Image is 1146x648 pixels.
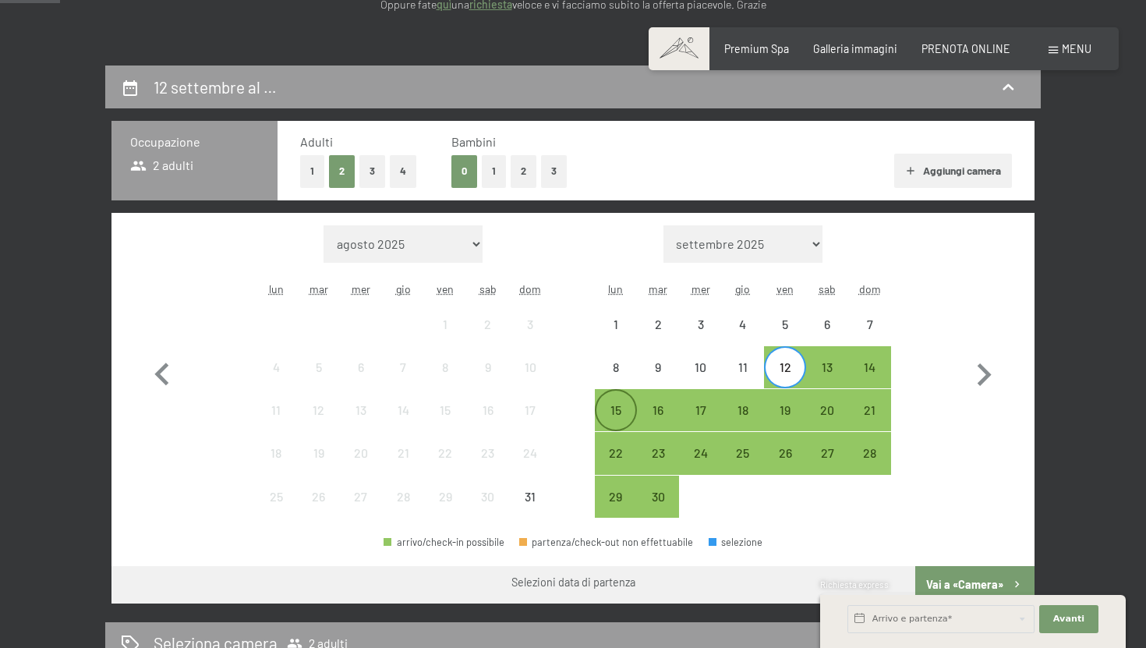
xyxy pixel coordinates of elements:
div: arrivo/check-in non effettuabile [382,432,424,474]
div: 1 [426,318,465,357]
div: Sat Sep 27 2025 [806,432,848,474]
div: arrivo/check-in non effettuabile [467,389,509,431]
div: Sun Sep 14 2025 [849,346,891,388]
div: 2 [469,318,508,357]
div: arrivo/check-in non effettuabile [297,432,339,474]
h2: 12 settembre al … [154,77,277,97]
div: 22 [596,447,635,486]
div: Wed Sep 10 2025 [679,346,721,388]
div: arrivo/check-in non effettuabile [722,346,764,388]
abbr: lunedì [608,282,623,296]
div: 21 [384,447,423,486]
div: arrivo/check-in non effettuabile [509,389,551,431]
div: arrivo/check-in possibile [849,432,891,474]
div: Sat Sep 06 2025 [806,303,848,345]
div: Mon Aug 11 2025 [255,389,297,431]
div: Thu Aug 07 2025 [382,346,424,388]
div: 28 [384,490,423,529]
div: arrivo/check-in non effettuabile [509,432,551,474]
div: Sun Aug 03 2025 [509,303,551,345]
div: 11 [723,361,762,400]
div: Sun Sep 07 2025 [849,303,891,345]
div: arrivo/check-in non effettuabile [340,432,382,474]
div: arrivo/check-in non effettuabile [382,389,424,431]
button: 1 [482,155,506,187]
div: 31 [511,490,550,529]
div: arrivo/check-in non effettuabile [849,303,891,345]
button: 2 [329,155,355,187]
div: arrivo/check-in non effettuabile [467,346,509,388]
div: arrivo/check-in non effettuabile [467,476,509,518]
div: 6 [808,318,847,357]
div: Sun Sep 21 2025 [849,389,891,431]
div: arrivo/check-in non effettuabile [297,346,339,388]
div: arrivo/check-in possibile [849,389,891,431]
abbr: mercoledì [691,282,710,296]
div: 18 [723,404,762,443]
div: 26 [766,447,805,486]
div: Sun Sep 28 2025 [849,432,891,474]
div: 22 [426,447,465,486]
div: arrivo/check-in non effettuabile [424,476,466,518]
div: Wed Sep 03 2025 [679,303,721,345]
abbr: mercoledì [352,282,370,296]
div: arrivo/check-in non effettuabile [679,303,721,345]
div: Fri Sep 26 2025 [764,432,806,474]
button: 1 [300,155,324,187]
div: Tue Sep 09 2025 [637,346,679,388]
div: 7 [384,361,423,400]
div: Tue Aug 19 2025 [297,432,339,474]
div: Mon Sep 15 2025 [595,389,637,431]
div: Sun Aug 10 2025 [509,346,551,388]
div: 9 [469,361,508,400]
div: arrivo/check-in possibile [806,389,848,431]
div: 20 [341,447,380,486]
button: Mese precedente [140,225,185,519]
div: 6 [341,361,380,400]
span: 2 adulti [130,157,193,174]
div: arrivo/check-in non effettuabile [382,346,424,388]
div: arrivo/check-in non effettuabile [424,432,466,474]
div: 12 [766,361,805,400]
div: 25 [723,447,762,486]
div: Thu Aug 21 2025 [382,432,424,474]
div: 19 [766,404,805,443]
div: Fri Sep 05 2025 [764,303,806,345]
div: arrivo/check-in possibile [764,346,806,388]
div: 16 [638,404,677,443]
div: arrivo/check-in non effettuabile [467,303,509,345]
div: 24 [511,447,550,486]
div: Mon Aug 25 2025 [255,476,297,518]
h3: Occupazione [130,133,259,150]
div: 13 [808,361,847,400]
div: 7 [851,318,890,357]
div: arrivo/check-in non effettuabile [679,346,721,388]
div: arrivo/check-in non effettuabile [764,303,806,345]
div: 23 [638,447,677,486]
div: arrivo/check-in non effettuabile [637,303,679,345]
div: arrivo/check-in non effettuabile [340,476,382,518]
button: Aggiungi camera [894,154,1012,188]
div: Sat Aug 16 2025 [467,389,509,431]
div: arrivo/check-in non effettuabile [340,389,382,431]
div: 4 [256,361,295,400]
div: arrivo/check-in non effettuabile [637,346,679,388]
span: PRENOTA ONLINE [921,42,1010,55]
abbr: domenica [859,282,881,296]
div: 28 [851,447,890,486]
abbr: martedì [309,282,328,296]
button: Vai a «Camera» [915,566,1035,604]
div: Wed Sep 24 2025 [679,432,721,474]
div: arrivo/check-in possibile [764,389,806,431]
abbr: martedì [649,282,667,296]
div: arrivo/check-in non effettuabile [297,389,339,431]
div: Thu Sep 18 2025 [722,389,764,431]
div: 21 [851,404,890,443]
div: Sat Aug 23 2025 [467,432,509,474]
div: arrivo/check-in possibile [595,476,637,518]
div: Tue Sep 30 2025 [637,476,679,518]
div: 29 [426,490,465,529]
div: arrivo/check-in possibile [637,432,679,474]
div: Fri Sep 19 2025 [764,389,806,431]
div: 2 [638,318,677,357]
